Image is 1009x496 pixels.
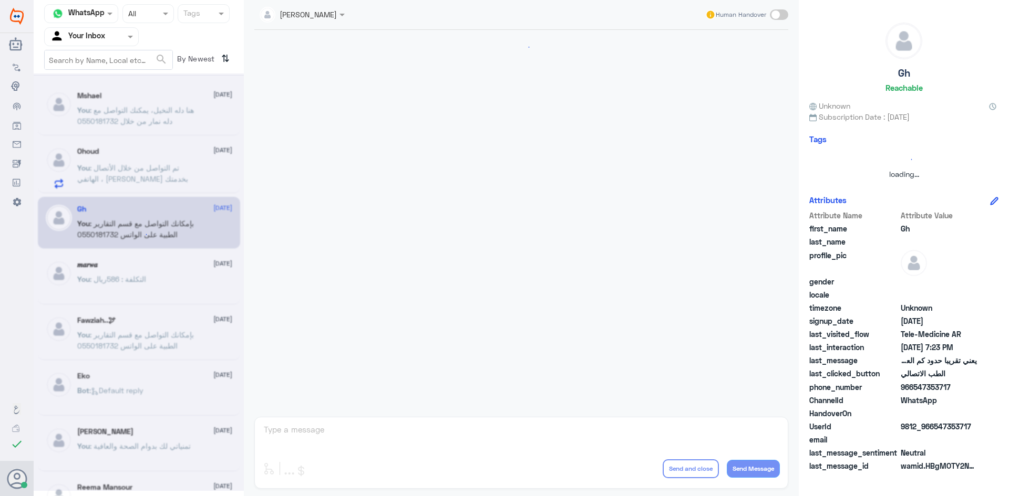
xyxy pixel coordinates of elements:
[901,210,977,221] span: Attribute Value
[809,250,899,274] span: profile_pic
[898,67,910,79] h5: Gh
[809,421,899,432] span: UserId
[886,83,923,92] h6: Reachable
[809,408,899,419] span: HandoverOn
[257,38,786,56] div: loading...
[130,225,148,244] div: loading...
[809,447,899,458] span: last_message_sentiment
[889,170,919,178] span: loading...
[809,342,899,353] span: last_interaction
[809,276,899,287] span: gender
[7,469,27,489] button: Avatar
[809,100,850,111] span: Unknown
[809,236,899,247] span: last_name
[901,223,977,234] span: Gh
[10,8,24,25] img: Widebot Logo
[221,50,230,67] i: ⇅
[901,460,977,471] span: wamid.HBgMOTY2NTQ3MzUzNzE3FQIAEhgUM0FFQ0RFNzg5QzdGRTg4Q0UyREYA
[716,10,766,19] span: Human Handover
[901,408,977,419] span: null
[901,276,977,287] span: null
[11,438,23,450] i: check
[901,289,977,300] span: null
[727,460,780,478] button: Send Message
[901,447,977,458] span: 0
[45,50,172,69] input: Search by Name, Local etc…
[809,302,899,313] span: timezone
[155,53,168,66] span: search
[809,329,899,340] span: last_visited_flow
[901,355,977,366] span: يعني تقريبا حدود كم العمليه مابين كم
[901,421,977,432] span: 9812_966547353717
[182,7,200,21] div: Tags
[901,382,977,393] span: 966547353717
[173,50,217,71] span: By Newest
[155,51,168,68] button: search
[901,395,977,406] span: 2
[50,29,66,45] img: yourInbox.svg
[50,6,66,22] img: whatsapp.png
[809,460,899,471] span: last_message_id
[901,302,977,313] span: Unknown
[901,342,977,353] span: 2025-09-18T16:23:04.438Z
[809,315,899,326] span: signup_date
[809,111,998,122] span: Subscription Date : [DATE]
[809,223,899,234] span: first_name
[809,134,827,144] h6: Tags
[901,250,927,276] img: defaultAdmin.png
[809,355,899,366] span: last_message
[663,459,719,478] button: Send and close
[901,315,977,326] span: 2025-09-18T14:54:39.606Z
[809,210,899,221] span: Attribute Name
[901,329,977,340] span: Tele-Medicine AR
[886,23,922,59] img: defaultAdmin.png
[809,289,899,300] span: locale
[809,395,899,406] span: ChannelId
[809,434,899,445] span: email
[809,368,899,379] span: last_clicked_button
[809,195,847,205] h6: Attributes
[901,434,977,445] span: null
[812,150,996,168] div: loading...
[809,382,899,393] span: phone_number
[901,368,977,379] span: الطب الاتصالي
